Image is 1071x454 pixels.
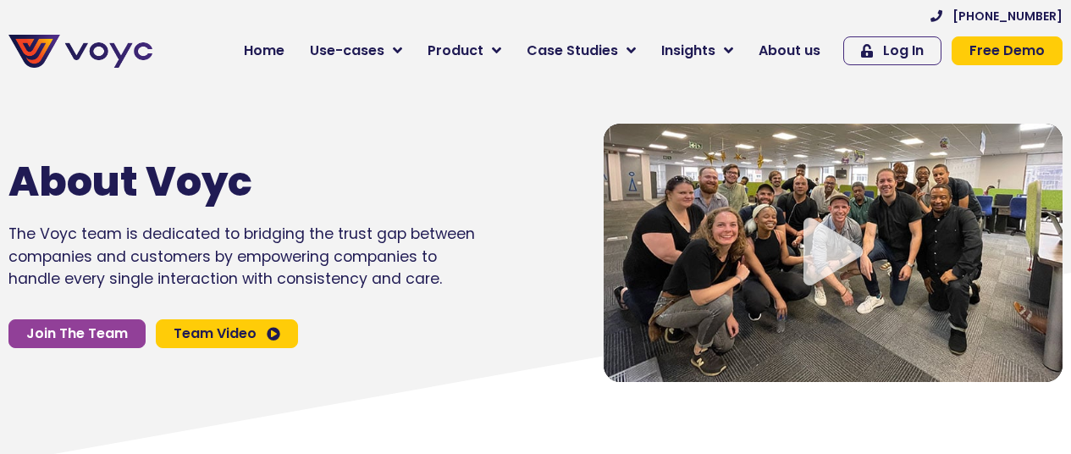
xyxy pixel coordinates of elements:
div: Video play button [799,218,867,288]
h1: About Voyc [8,158,426,207]
a: Free Demo [952,36,1063,65]
span: About us [759,41,820,61]
span: Free Demo [969,44,1045,58]
a: [PHONE_NUMBER] [930,10,1063,22]
span: Insights [661,41,715,61]
img: voyc-full-logo [8,35,152,68]
a: Product [415,34,514,68]
a: Join The Team [8,319,146,348]
a: Insights [649,34,746,68]
span: Product [428,41,483,61]
a: Home [231,34,297,68]
span: Home [244,41,284,61]
a: Case Studies [514,34,649,68]
span: Use-cases [310,41,384,61]
span: [PHONE_NUMBER] [952,10,1063,22]
span: Log In [883,44,924,58]
span: Case Studies [527,41,618,61]
a: Team Video [156,319,298,348]
a: About us [746,34,833,68]
span: Team Video [174,327,257,340]
a: Use-cases [297,34,415,68]
a: Log In [843,36,941,65]
p: The Voyc team is dedicated to bridging the trust gap between companies and customers by empowerin... [8,223,477,290]
span: Join The Team [26,327,128,340]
